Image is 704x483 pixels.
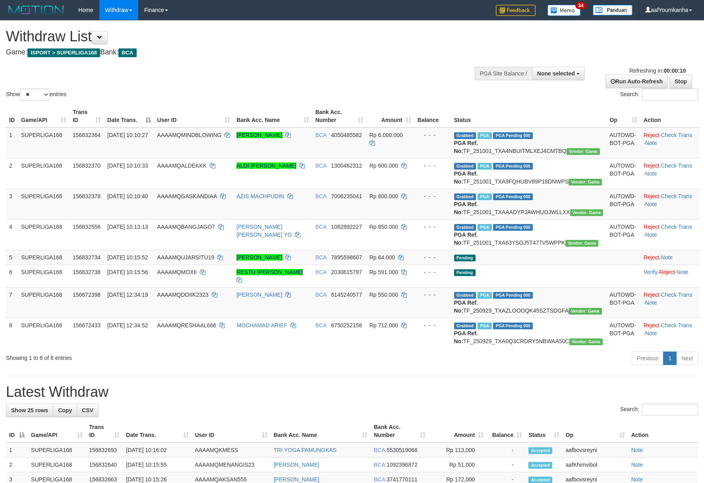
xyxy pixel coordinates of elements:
td: TF_251001_TXA63YSOJ5T477V5WPPK [451,219,607,250]
span: Grabbed [454,323,476,329]
a: MOCHAMAD ARIEF [236,322,287,328]
td: - [487,442,525,458]
td: Rp 113,000 [429,442,487,458]
input: Search: [642,404,698,415]
td: AAAAMQKMESS [192,442,271,458]
td: TF_251001_TXA9FQHUBV89P18DNWPS [451,158,607,189]
th: Status: activate to sort column ascending [525,420,562,442]
td: SUPERLIGA168 [18,128,70,158]
span: BCA [315,322,327,328]
span: Copy [58,407,72,413]
span: Marked by aafsoycanthlai [478,193,491,200]
span: [DATE] 10:10:27 [107,132,148,138]
th: ID: activate to sort column descending [6,420,28,442]
td: · · [640,128,700,158]
td: - [487,458,525,472]
th: Balance [414,105,451,128]
th: Date Trans.: activate to sort column ascending [123,420,191,442]
td: SUPERLIGA168 [18,318,70,348]
span: BCA [315,292,327,298]
span: BCA [315,193,327,199]
span: Marked by aafsoycanthlai [478,132,491,139]
span: [DATE] 12:34:19 [107,292,148,298]
td: 2 [6,458,28,472]
a: Note [631,447,643,453]
span: 156832734 [73,254,101,261]
th: Bank Acc. Number: activate to sort column ascending [371,420,429,442]
td: [DATE] 10:15:55 [123,458,191,472]
td: · · [640,318,700,348]
td: · [640,250,700,265]
td: SUPERLIGA168 [18,287,70,318]
span: Copy 4050485582 to clipboard [331,132,362,138]
td: · · [640,189,700,219]
a: Reject [644,322,660,328]
div: - - - [418,131,448,139]
span: PGA Pending [493,224,533,231]
span: Vendor URL: https://trx31.1velocity.biz [569,338,603,345]
button: None selected [532,67,585,80]
td: 1 [6,128,18,158]
span: AAAAMQRESHAAL666 [157,322,217,328]
b: PGA Ref. No: [454,140,478,154]
a: ALDI [PERSON_NAME] [236,162,296,169]
span: Rp 712.000 [369,322,398,328]
strong: 00:00:10 [663,68,686,74]
a: Reject [644,254,660,261]
b: PGA Ref. No: [454,201,478,215]
h1: Withdraw List [6,29,461,44]
th: Action [640,105,700,128]
a: Note [645,201,657,207]
th: Balance: activate to sort column ascending [487,420,525,442]
td: AAAAMQMENANGIS23 [192,458,271,472]
a: [PERSON_NAME] [274,462,319,468]
span: Accepted [528,462,552,469]
a: Check Trans [661,193,692,199]
a: Verify [644,269,658,275]
a: Reject [644,162,660,169]
div: - - - [418,223,448,231]
td: AUTOWD-BOT-PGA [606,219,640,250]
span: BCA [315,254,327,261]
span: [DATE] 10:15:56 [107,269,148,275]
span: Rp 550.000 [369,292,398,298]
span: Copy 2030615797 to clipboard [331,269,362,275]
span: PGA Pending [493,323,533,329]
span: [DATE] 10:10:33 [107,162,148,169]
b: PGA Ref. No: [454,299,478,314]
span: BCA [118,48,136,57]
td: 156832693 [86,442,123,458]
span: 34 [575,2,586,9]
span: Copy 6750252158 to clipboard [331,322,362,328]
span: AAAAMQDOIIK2323 [157,292,209,298]
span: Marked by aafsoycanthlai [478,292,491,299]
div: - - - [418,253,448,261]
td: SUPERLIGA168 [18,250,70,265]
th: Op: activate to sort column ascending [606,105,640,128]
a: [PERSON_NAME] [236,132,282,138]
td: Rp 51,000 [429,458,487,472]
span: 156832370 [73,162,101,169]
th: Date Trans.: activate to sort column descending [104,105,154,128]
span: 156832378 [73,193,101,199]
td: TF_251001_TXAAADYPJAWHUOJWLLXX [451,189,607,219]
span: AAAAMQMOXII [157,269,197,275]
td: AUTOWD-BOT-PGA [606,189,640,219]
td: 5 [6,250,18,265]
span: Rp 850.000 [369,224,398,230]
span: 156672398 [73,292,101,298]
td: 8 [6,318,18,348]
span: ISPORT > SUPERLIGA168 [27,48,100,57]
a: Check Trans [661,292,692,298]
span: Copy 7006235041 to clipboard [331,193,362,199]
a: AZIS MACHPUDIN [236,193,284,199]
h4: Game: Bank: [6,48,461,56]
span: Grabbed [454,193,476,200]
td: SUPERLIGA168 [18,265,70,287]
span: PGA Pending [493,132,533,139]
th: Action [628,420,698,442]
td: TF_250929_TXA0Q3CRDRY5NBWAA50C [451,318,607,348]
b: PGA Ref. No: [454,330,478,344]
a: Run Auto-Refresh [605,75,668,88]
span: Copy 7895598607 to clipboard [331,254,362,261]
